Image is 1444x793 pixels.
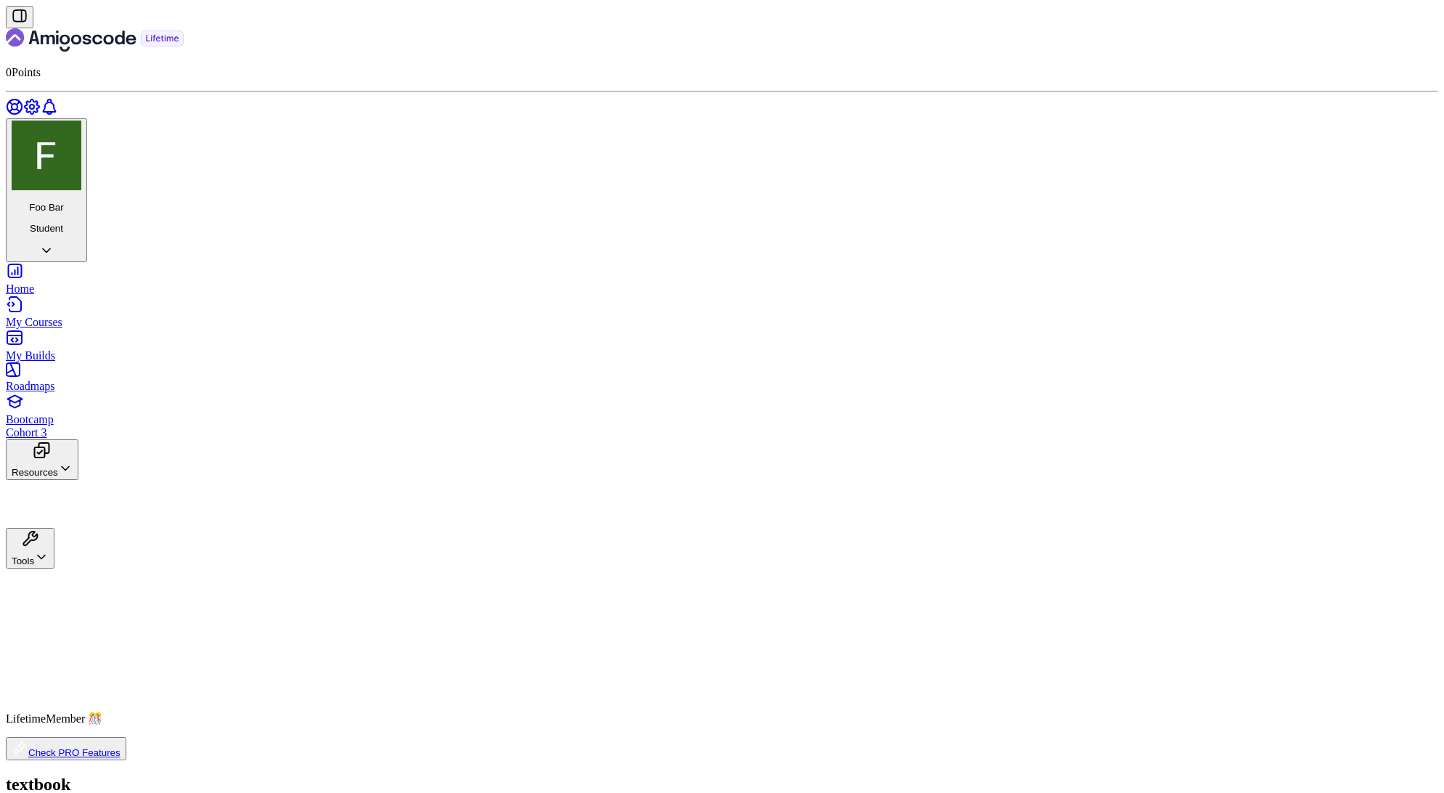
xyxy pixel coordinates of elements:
[6,413,1438,439] div: Bootcamp
[12,121,81,190] img: user profile image
[6,336,1438,362] a: builds
[6,367,1438,393] a: roadmaps
[6,380,1438,393] div: Roadmaps
[12,461,73,478] div: Resources
[6,400,1438,439] a: bootcamp
[6,439,78,480] button: Resources
[6,316,1438,329] div: My Courses
[6,118,87,262] button: user profile imageFoo BarStudent
[12,223,81,234] p: Student
[6,303,1438,329] a: courses
[6,282,1438,296] div: Home
[6,426,46,439] span: Cohort 3
[12,202,81,213] p: Foo Bar
[6,66,1438,79] p: 0 Points
[6,349,1438,362] div: My Builds
[6,269,1438,296] a: home
[6,28,1438,54] a: Landing page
